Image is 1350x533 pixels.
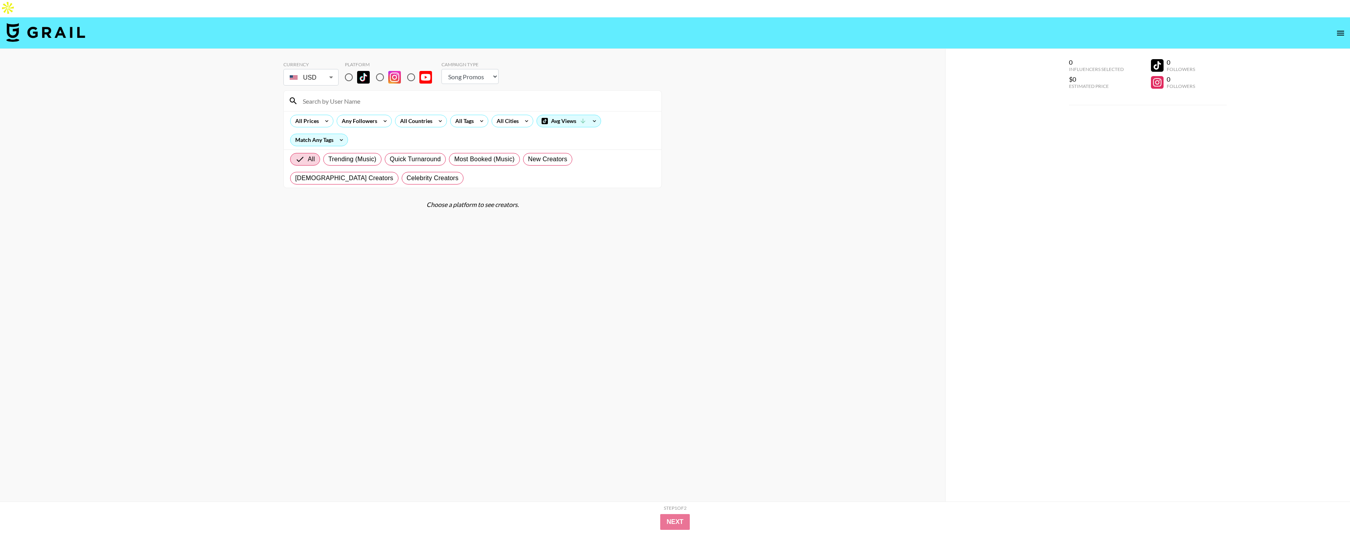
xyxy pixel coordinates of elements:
div: All Countries [395,115,434,127]
span: Celebrity Creators [407,173,459,183]
div: Followers [1167,66,1195,72]
div: Estimated Price [1069,83,1124,89]
div: Step 1 of 2 [664,505,687,511]
div: All Prices [290,115,320,127]
div: All Tags [451,115,475,127]
span: Quick Turnaround [390,155,441,164]
div: Match Any Tags [290,134,348,146]
img: Instagram [388,71,401,84]
span: New Creators [528,155,568,164]
span: Trending (Music) [328,155,376,164]
div: 0 [1167,75,1195,83]
iframe: Drift Widget Chat Controller [1311,494,1341,524]
input: Search by User Name [298,95,657,107]
div: Campaign Type [441,61,499,67]
div: Influencers Selected [1069,66,1124,72]
img: TikTok [357,71,370,84]
span: [DEMOGRAPHIC_DATA] Creators [295,173,393,183]
span: Most Booked (Music) [454,155,514,164]
div: USD [285,71,337,84]
img: Grail Talent [6,23,85,42]
img: YouTube [419,71,432,84]
button: open drawer [1333,25,1348,41]
div: $0 [1069,75,1124,83]
span: All [308,155,315,164]
div: Followers [1167,83,1195,89]
div: 0 [1167,58,1195,66]
div: Platform [345,61,438,67]
div: 0 [1069,58,1124,66]
div: Any Followers [337,115,379,127]
div: All Cities [492,115,520,127]
div: Currency [283,61,339,67]
div: Avg Views [537,115,601,127]
div: Choose a platform to see creators. [283,201,662,209]
button: Next [660,514,690,530]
